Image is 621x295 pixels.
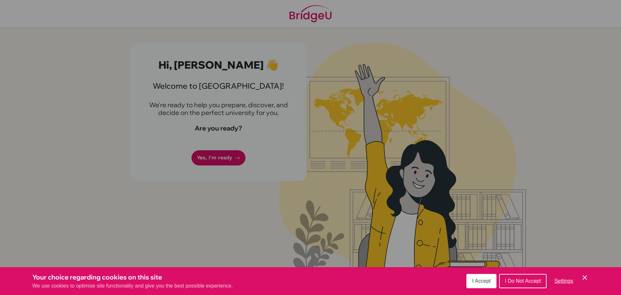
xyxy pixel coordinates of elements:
button: I Accept [466,274,496,288]
p: We use cookies to optimise site functionality and give you the best possible experience. [32,282,233,290]
span: I Accept [472,278,491,284]
h3: Your choice regarding cookies on this site [32,272,233,282]
button: Save and close [581,274,589,281]
button: I Do Not Accept [499,274,547,288]
button: Settings [549,275,578,288]
span: Settings [554,278,573,284]
span: I Do Not Accept [505,278,541,284]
